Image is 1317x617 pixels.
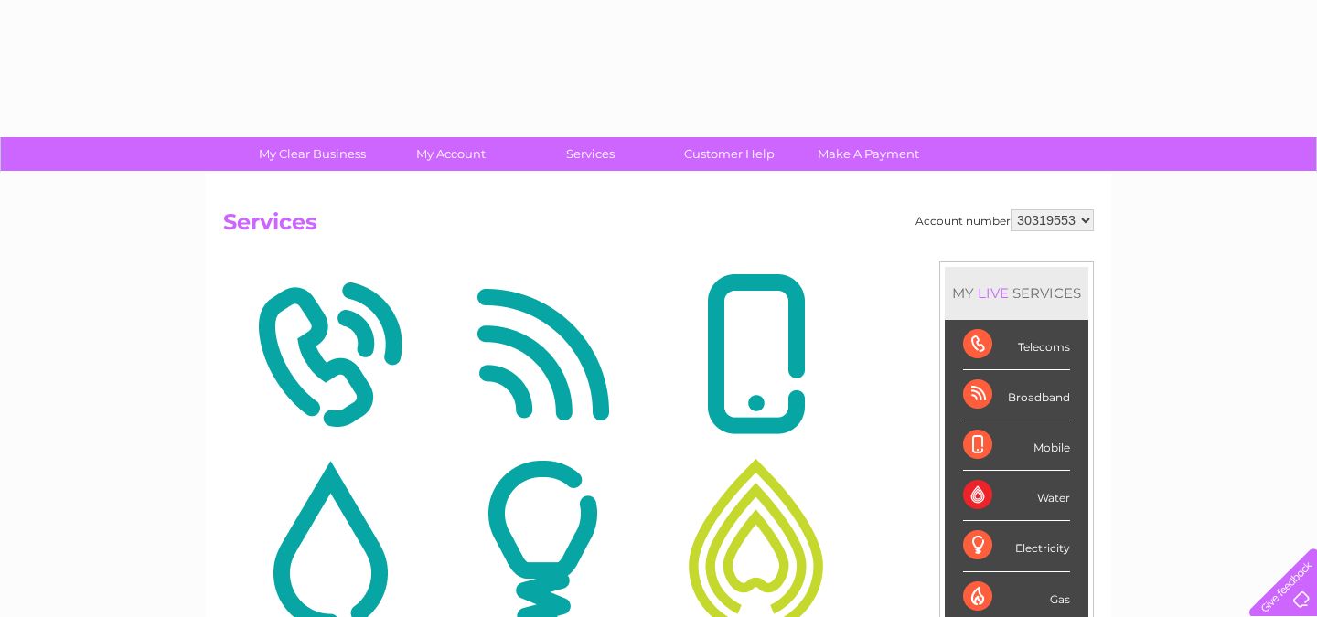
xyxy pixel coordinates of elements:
[963,320,1070,370] div: Telecoms
[228,266,432,443] img: Telecoms
[963,521,1070,571] div: Electricity
[974,284,1012,302] div: LIVE
[441,266,645,443] img: Broadband
[963,370,1070,420] div: Broadband
[376,137,527,171] a: My Account
[515,137,666,171] a: Services
[945,267,1088,319] div: MY SERVICES
[915,209,1094,231] div: Account number
[793,137,944,171] a: Make A Payment
[654,266,858,443] img: Mobile
[223,209,1094,244] h2: Services
[654,137,805,171] a: Customer Help
[237,137,388,171] a: My Clear Business
[963,471,1070,521] div: Water
[963,420,1070,471] div: Mobile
